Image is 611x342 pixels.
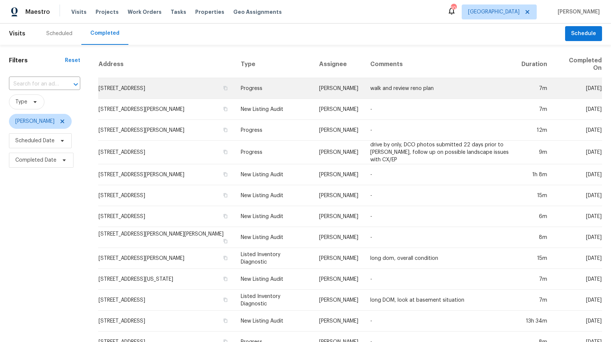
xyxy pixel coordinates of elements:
[553,141,602,164] td: [DATE]
[555,8,600,16] span: [PERSON_NAME]
[364,99,515,120] td: -
[515,269,553,290] td: 7m
[222,106,229,112] button: Copy Address
[235,164,313,185] td: New Listing Audit
[553,311,602,332] td: [DATE]
[313,248,364,269] td: [PERSON_NAME]
[235,206,313,227] td: New Listing Audit
[235,120,313,141] td: Progress
[98,248,234,269] td: [STREET_ADDRESS][PERSON_NAME]
[364,206,515,227] td: -
[313,185,364,206] td: [PERSON_NAME]
[98,290,234,311] td: [STREET_ADDRESS]
[515,311,553,332] td: 13h 34m
[364,269,515,290] td: -
[9,57,65,64] h1: Filters
[98,51,234,78] th: Address
[313,164,364,185] td: [PERSON_NAME]
[515,78,553,99] td: 7m
[235,99,313,120] td: New Listing Audit
[468,8,520,16] span: [GEOGRAPHIC_DATA]
[364,185,515,206] td: -
[15,98,27,106] span: Type
[364,227,515,248] td: -
[565,26,602,41] button: Schedule
[515,248,553,269] td: 15m
[553,290,602,311] td: [DATE]
[222,213,229,220] button: Copy Address
[571,29,596,38] span: Schedule
[222,276,229,282] button: Copy Address
[515,120,553,141] td: 12m
[364,164,515,185] td: -
[46,30,72,37] div: Scheduled
[98,99,234,120] td: [STREET_ADDRESS][PERSON_NAME]
[515,141,553,164] td: 9m
[553,269,602,290] td: [DATE]
[222,317,229,324] button: Copy Address
[195,8,224,16] span: Properties
[364,120,515,141] td: -
[515,290,553,311] td: 7m
[515,185,553,206] td: 15m
[98,269,234,290] td: [STREET_ADDRESS][US_STATE]
[313,120,364,141] td: [PERSON_NAME]
[222,255,229,261] button: Copy Address
[235,51,313,78] th: Type
[515,206,553,227] td: 6m
[364,290,515,311] td: long DOM, look at basement situation
[235,185,313,206] td: New Listing Audit
[313,290,364,311] td: [PERSON_NAME]
[235,227,313,248] td: New Listing Audit
[364,141,515,164] td: drive by only, DCO photos submitted 22 days prior to [PERSON_NAME], follow up on possible landsca...
[553,120,602,141] td: [DATE]
[364,51,515,78] th: Comments
[553,248,602,269] td: [DATE]
[364,248,515,269] td: long dom, overall condition
[15,156,56,164] span: Completed Date
[15,137,54,144] span: Scheduled Date
[15,118,54,125] span: [PERSON_NAME]
[65,57,80,64] div: Reset
[222,127,229,133] button: Copy Address
[25,8,50,16] span: Maestro
[313,78,364,99] td: [PERSON_NAME]
[313,51,364,78] th: Assignee
[313,311,364,332] td: [PERSON_NAME]
[451,4,456,12] div: 10
[553,78,602,99] td: [DATE]
[90,29,119,37] div: Completed
[171,9,186,15] span: Tasks
[98,206,234,227] td: [STREET_ADDRESS]
[313,227,364,248] td: [PERSON_NAME]
[313,141,364,164] td: [PERSON_NAME]
[553,51,602,78] th: Completed On
[235,141,313,164] td: Progress
[235,78,313,99] td: Progress
[313,206,364,227] td: [PERSON_NAME]
[553,227,602,248] td: [DATE]
[98,185,234,206] td: [STREET_ADDRESS]
[515,51,553,78] th: Duration
[235,311,313,332] td: New Listing Audit
[235,248,313,269] td: Listed Inventory Diagnostic
[364,78,515,99] td: walk and review reno plan
[235,290,313,311] td: Listed Inventory Diagnostic
[98,164,234,185] td: [STREET_ADDRESS][PERSON_NAME]
[222,149,229,155] button: Copy Address
[313,99,364,120] td: [PERSON_NAME]
[98,78,234,99] td: [STREET_ADDRESS]
[553,206,602,227] td: [DATE]
[364,311,515,332] td: -
[235,269,313,290] td: New Listing Audit
[96,8,119,16] span: Projects
[233,8,282,16] span: Geo Assignments
[553,99,602,120] td: [DATE]
[71,79,81,90] button: Open
[9,78,59,90] input: Search for an address...
[222,192,229,199] button: Copy Address
[222,238,229,245] button: Copy Address
[98,141,234,164] td: [STREET_ADDRESS]
[313,269,364,290] td: [PERSON_NAME]
[128,8,162,16] span: Work Orders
